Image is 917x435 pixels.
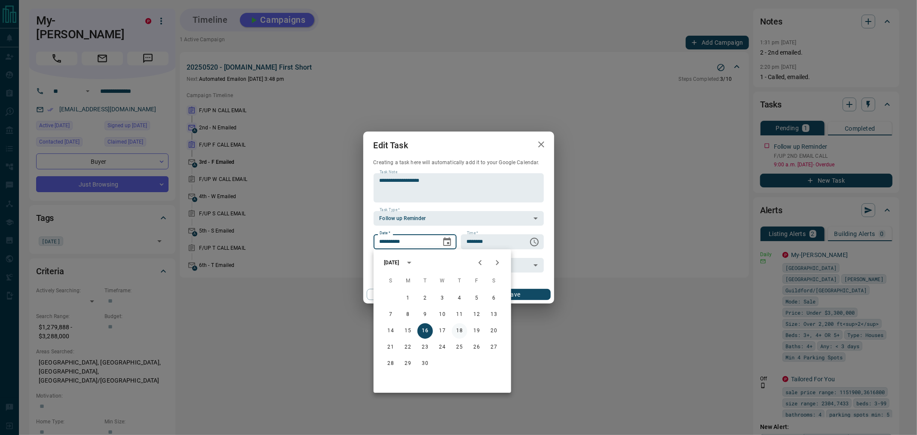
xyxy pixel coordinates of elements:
[363,132,418,159] h2: Edit Task
[383,356,399,371] button: 28
[400,356,416,371] button: 29
[417,340,433,355] button: 23
[469,323,485,339] button: 19
[380,207,400,213] label: Task Type
[469,273,485,290] span: Friday
[452,273,467,290] span: Thursday
[486,323,502,339] button: 20
[435,340,450,355] button: 24
[417,273,433,290] span: Tuesday
[435,291,450,306] button: 3
[374,159,544,166] p: Creating a task here will automatically add it to your Google Calendar.
[452,323,467,339] button: 18
[400,323,416,339] button: 15
[486,307,502,322] button: 13
[452,307,467,322] button: 11
[435,323,450,339] button: 17
[380,169,397,175] label: Task Note
[467,230,478,236] label: Time
[472,254,489,271] button: Previous month
[400,340,416,355] button: 22
[367,289,440,300] button: Cancel
[384,259,399,267] div: [DATE]
[383,273,399,290] span: Sunday
[383,323,399,339] button: 14
[402,255,417,270] button: calendar view is open, switch to year view
[380,230,390,236] label: Date
[452,340,467,355] button: 25
[400,273,416,290] span: Monday
[469,291,485,306] button: 5
[417,307,433,322] button: 9
[469,340,485,355] button: 26
[383,307,399,322] button: 7
[486,273,502,290] span: Saturday
[374,211,544,226] div: Follow up Reminder
[486,340,502,355] button: 27
[477,289,550,300] button: Save
[383,340,399,355] button: 21
[439,233,456,251] button: Choose date, selected date is Sep 16, 2025
[452,291,467,306] button: 4
[486,291,502,306] button: 6
[435,307,450,322] button: 10
[417,323,433,339] button: 16
[417,291,433,306] button: 2
[400,291,416,306] button: 1
[400,307,416,322] button: 8
[469,307,485,322] button: 12
[526,233,543,251] button: Choose time, selected time is 9:00 AM
[489,254,506,271] button: Next month
[435,273,450,290] span: Wednesday
[417,356,433,371] button: 30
